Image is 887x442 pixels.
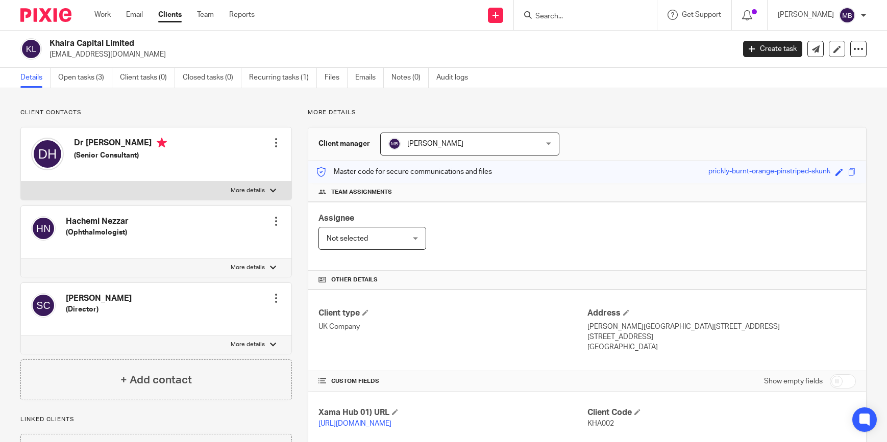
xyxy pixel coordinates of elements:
span: [PERSON_NAME] [407,140,463,147]
span: Get Support [682,11,721,18]
img: svg%3E [388,138,401,150]
p: Linked clients [20,415,292,424]
img: svg%3E [31,293,56,318]
img: Pixie [20,8,71,22]
a: Audit logs [436,68,476,88]
input: Search [534,12,626,21]
h4: + Add contact [120,372,192,388]
a: Reports [229,10,255,20]
a: Recurring tasks (1) [249,68,317,88]
i: Primary [157,138,167,148]
p: [STREET_ADDRESS] [587,332,856,342]
a: Team [197,10,214,20]
p: [EMAIL_ADDRESS][DOMAIN_NAME] [50,49,728,60]
span: Assignee [318,214,354,222]
p: More details [231,264,265,272]
h4: [PERSON_NAME] [66,293,132,304]
p: Client contacts [20,109,292,117]
a: Email [126,10,143,20]
h3: Client manager [318,139,370,149]
h4: Dr [PERSON_NAME] [74,138,167,150]
img: svg%3E [839,7,855,23]
h4: CUSTOM FIELDS [318,377,587,385]
p: Master code for secure communications and files [316,167,492,177]
img: svg%3E [31,138,64,170]
h5: (Director) [66,304,132,315]
a: Work [94,10,111,20]
h5: (Ophthalmologist) [66,227,129,238]
p: UK Company [318,322,587,332]
span: Other details [331,276,378,284]
h4: Client type [318,308,587,319]
span: KHA002 [587,420,614,427]
h2: Khaira Capital Limited [50,38,592,49]
a: [URL][DOMAIN_NAME] [318,420,391,427]
img: svg%3E [20,38,42,60]
span: Not selected [327,235,368,242]
h4: Address [587,308,856,319]
p: [PERSON_NAME][GEOGRAPHIC_DATA][STREET_ADDRESS] [587,322,856,332]
a: Files [325,68,348,88]
label: Show empty fields [764,376,823,386]
div: prickly-burnt-orange-pinstriped-skunk [708,166,830,178]
span: Team assignments [331,188,392,196]
a: Notes (0) [391,68,429,88]
p: [GEOGRAPHIC_DATA] [587,342,856,352]
h4: Hachemi Nezzar [66,216,129,227]
p: More details [308,109,867,117]
a: Closed tasks (0) [183,68,241,88]
h4: Xama Hub 01) URL [318,407,587,418]
p: More details [231,341,265,349]
a: Open tasks (3) [58,68,112,88]
p: More details [231,187,265,195]
a: Details [20,68,51,88]
a: Create task [743,41,802,57]
h5: (Senior Consultant) [74,150,167,161]
img: svg%3E [31,216,56,241]
a: Client tasks (0) [120,68,175,88]
p: [PERSON_NAME] [778,10,834,20]
a: Emails [355,68,384,88]
h4: Client Code [587,407,856,418]
a: Clients [158,10,182,20]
